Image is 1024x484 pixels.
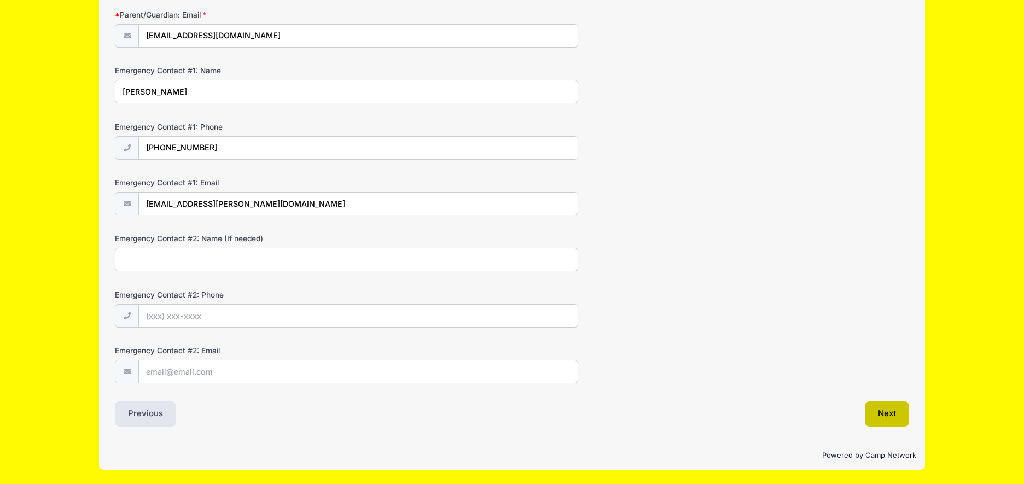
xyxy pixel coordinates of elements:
[115,345,380,356] label: Emergency Contact #2: Email
[115,65,380,76] label: Emergency Contact #1: Name
[115,121,380,132] label: Emergency Contact #1: Phone
[115,9,380,20] label: Parent/Guardian: Email
[865,401,909,427] button: Next
[138,304,578,328] input: (xxx) xxx-xxxx
[115,233,380,244] label: Emergency Contact #2: Name (If needed)
[115,289,380,300] label: Emergency Contact #2: Phone
[138,360,578,383] input: email@email.com
[115,177,380,188] label: Emergency Contact #1: Email
[115,401,176,427] button: Previous
[138,136,578,160] input: (xxx) xxx-xxxx
[108,450,916,461] p: Powered by Camp Network
[138,192,578,215] input: email@email.com
[138,24,578,48] input: email@email.com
